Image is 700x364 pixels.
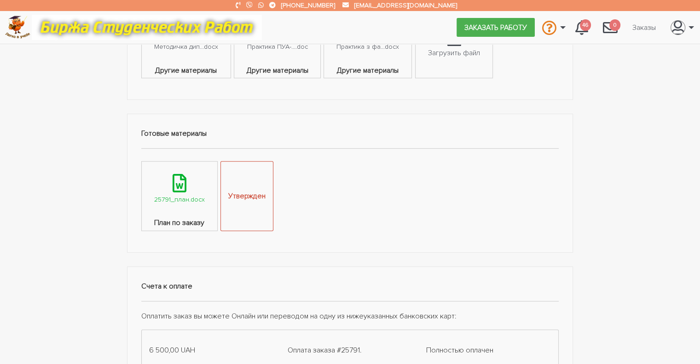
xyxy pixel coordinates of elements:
[142,162,217,217] a: 25791_план.docx
[247,41,307,52] div: Практика ПУА-....doc
[324,65,411,78] span: Другие материалы
[428,47,480,59] div: Загрузить файл
[625,18,663,36] a: Заказы
[32,15,262,40] img: motto-12e01f5a76059d5f6a28199ef077b1f78e012cfde436ab5cf1d4517935686d32.gif
[154,194,205,205] div: 25791_план.docx
[281,345,419,357] span: Оплата заказа #25791.
[154,41,218,52] div: Методичка дип...docx
[142,345,281,357] span: 6 500,00 UAH
[142,65,231,78] span: Другие материалы
[141,311,559,323] p: Оплатить заказ вы можете Онлайн или переводом на одну из нижеуказанных банковских карт:
[142,217,217,231] span: План по заказу
[141,129,207,138] strong: Готовые материалы
[5,16,30,39] img: logo-c4363faeb99b52c628a42810ed6dfb4293a56d4e4775eb116515dfe7f33672af.png
[580,19,591,31] span: 46
[234,65,320,78] span: Другие материалы
[596,15,625,40] a: 0
[354,1,457,9] a: [EMAIL_ADDRESS][DOMAIN_NAME]
[336,41,399,52] div: Практика з фа...docx
[419,345,558,357] span: Полностью оплачен
[568,15,596,40] a: 46
[281,1,335,9] a: [PHONE_NUMBER]
[457,18,535,36] a: Заказать работу
[220,161,273,231] input: Нажмите, чтобы утвердить план
[609,19,620,31] span: 0
[141,282,192,291] strong: Счета к оплате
